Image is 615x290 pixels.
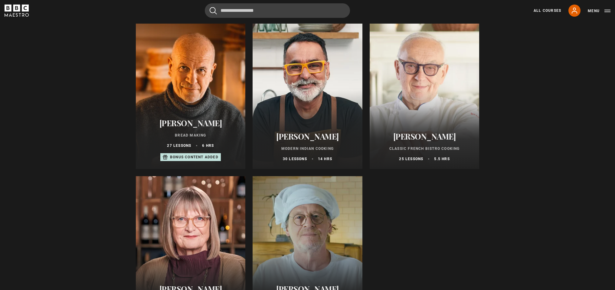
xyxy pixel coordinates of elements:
[377,132,472,141] h2: [PERSON_NAME]
[143,118,238,128] h2: [PERSON_NAME]
[260,146,355,151] p: Modern Indian Cooking
[210,7,217,15] button: Submit the search query
[377,146,472,151] p: Classic French Bistro Cooking
[283,156,307,162] p: 30 lessons
[5,5,29,17] svg: BBC Maestro
[318,156,332,162] p: 14 hrs
[260,132,355,141] h2: [PERSON_NAME]
[136,24,246,169] a: [PERSON_NAME] Bread Making 27 lessons 6 hrs Bonus content added
[399,156,423,162] p: 25 lessons
[167,143,191,148] p: 27 lessons
[253,24,362,169] a: [PERSON_NAME] Modern Indian Cooking 30 lessons 14 hrs
[370,24,479,169] a: [PERSON_NAME] Classic French Bistro Cooking 25 lessons 5.5 hrs
[202,143,214,148] p: 6 hrs
[143,133,238,138] p: Bread Making
[534,8,561,13] a: All Courses
[205,3,350,18] input: Search
[434,156,450,162] p: 5.5 hrs
[588,8,610,14] button: Toggle navigation
[170,154,218,160] p: Bonus content added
